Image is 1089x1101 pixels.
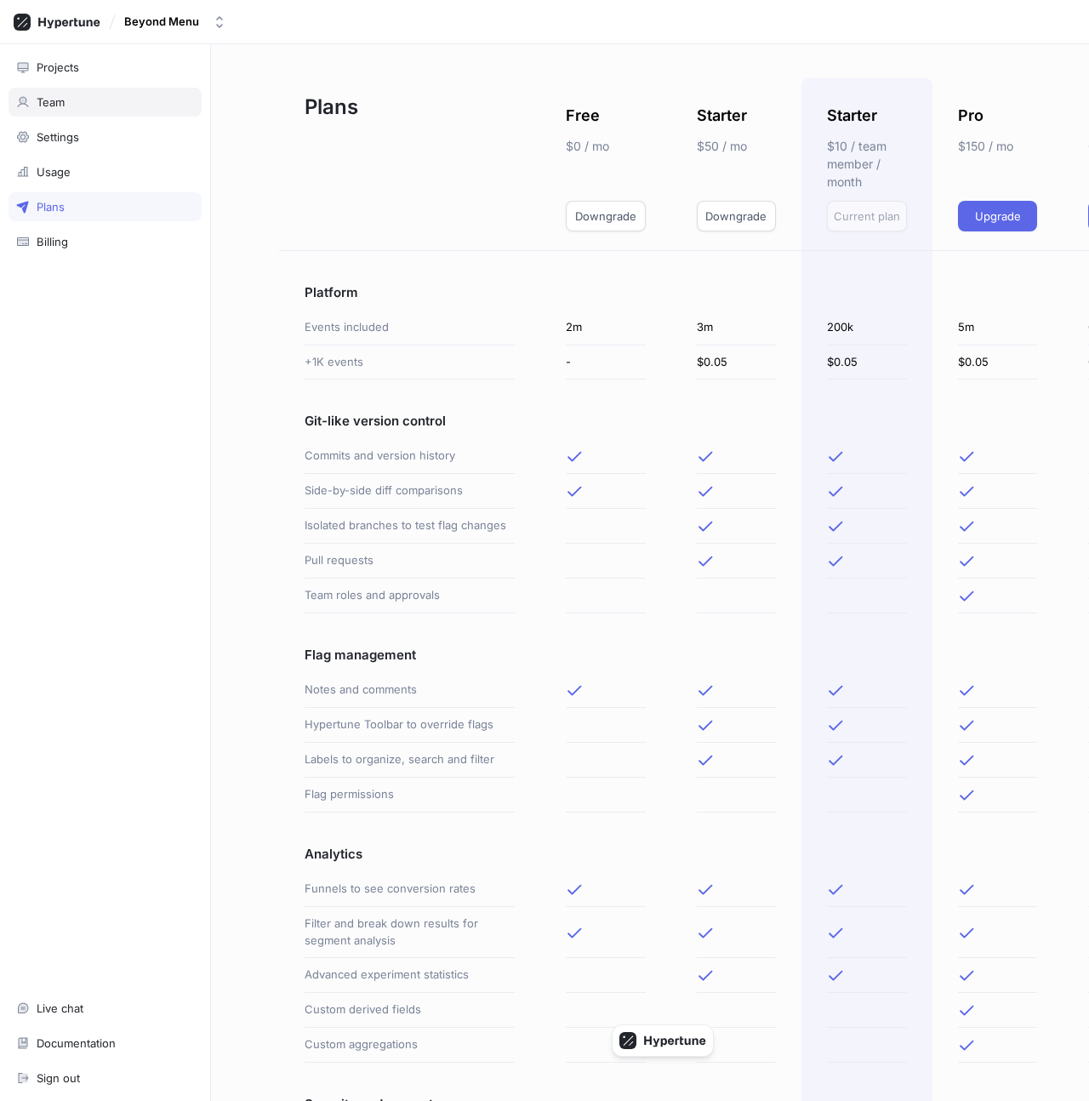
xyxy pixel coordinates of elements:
[958,345,1038,380] div: $0.05
[566,201,646,231] button: Downgrade
[37,1036,116,1050] div: Documentation
[9,227,202,256] a: Billing
[305,544,515,579] div: Pull requests
[305,311,515,345] div: Events included
[958,104,984,127] p: Pro
[566,311,646,345] div: 2m
[827,345,907,380] div: $0.05
[697,104,747,127] p: Starter
[305,872,515,907] div: Funnels to see conversion rates
[124,14,199,29] div: Beyond Menu
[305,708,515,743] div: Hypertune Toolbar to override flags
[305,439,515,474] div: Commits and version history
[827,311,907,345] div: 200k
[305,958,515,993] div: Advanced experiment statistics
[37,130,79,144] div: Settings
[827,201,907,231] button: Current plan
[9,123,202,151] a: Settings
[566,345,646,380] div: -
[9,157,202,186] a: Usage
[37,1071,80,1085] div: Sign out
[37,165,71,179] div: Usage
[279,78,540,251] div: Plans
[566,137,646,155] p: $0 / mo
[37,1001,83,1015] div: Live chat
[37,60,79,74] div: Projects
[575,211,636,221] span: Downgrade
[9,1029,202,1058] a: Documentation
[827,104,877,127] p: Starter
[305,993,515,1028] div: Custom derived fields
[697,311,777,345] div: 3m
[9,88,202,117] a: Team
[827,137,907,191] p: $10 / team member / month
[305,474,515,509] div: Side-by-side diff comparisons
[9,53,202,82] a: Projects
[697,345,777,380] div: $0.05
[37,235,68,248] div: Billing
[305,673,515,708] div: Notes and comments
[975,211,1021,221] span: Upgrade
[697,201,777,231] button: Downgrade
[697,137,777,155] p: $50 / mo
[305,778,515,813] div: Flag permissions
[305,579,515,613] div: Team roles and approvals
[705,211,767,221] span: Downgrade
[305,907,515,958] div: Filter and break down results for segment analysis
[958,201,1038,231] button: Upgrade
[958,311,1038,345] div: 5m
[305,1028,515,1063] div: Custom aggregations
[305,345,515,380] div: +1K events
[37,200,65,214] div: Plans
[958,137,1038,155] p: $150 / mo
[37,95,65,109] div: Team
[9,192,202,221] a: Plans
[305,379,515,439] div: Git-like version control
[117,8,233,36] button: Beyond Menu
[305,743,515,778] div: Labels to organize, search and filter
[305,613,515,673] div: Flag management
[566,104,600,127] p: Free
[305,251,515,311] div: Platform
[305,813,515,872] div: Analytics
[305,509,515,544] div: Isolated branches to test flag changes
[834,211,900,221] span: Current plan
